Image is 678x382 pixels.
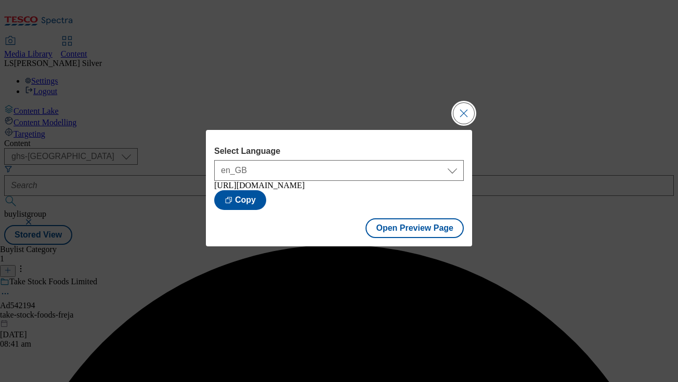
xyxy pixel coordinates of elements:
[214,190,266,210] button: Copy
[453,103,474,124] button: Close Modal
[214,181,464,190] div: [URL][DOMAIN_NAME]
[214,147,464,156] label: Select Language
[366,218,464,238] button: Open Preview Page
[206,130,472,246] div: Modal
